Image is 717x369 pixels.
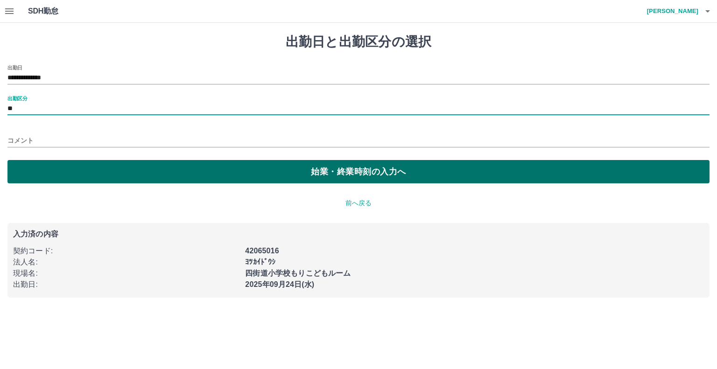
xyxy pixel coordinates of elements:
b: 2025年09月24日(水) [245,280,314,288]
p: 入力済の内容 [13,230,704,238]
h1: 出勤日と出勤区分の選択 [7,34,710,50]
button: 始業・終業時刻の入力へ [7,160,710,183]
label: 出勤日 [7,64,22,71]
b: 四街道小学校もりこどもルーム [245,269,351,277]
p: 前へ戻る [7,198,710,208]
p: 契約コード : [13,245,239,257]
b: 42065016 [245,247,279,255]
p: 出勤日 : [13,279,239,290]
b: ﾖﾂｶｲﾄﾞｳｼ [245,258,275,266]
p: 現場名 : [13,268,239,279]
label: 出勤区分 [7,95,27,102]
p: 法人名 : [13,257,239,268]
